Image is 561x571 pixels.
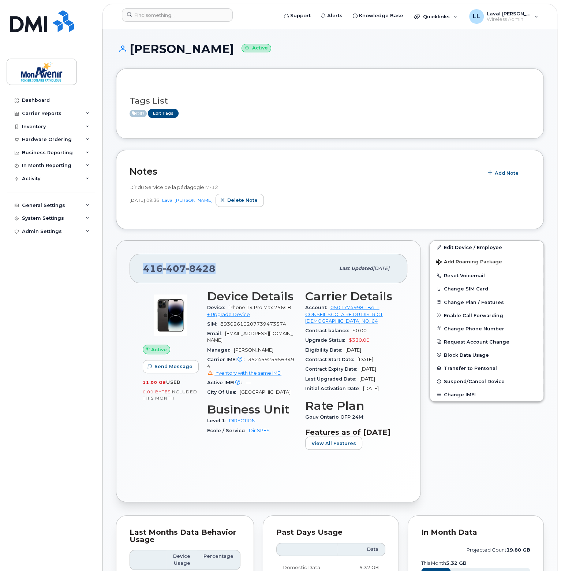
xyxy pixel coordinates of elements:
[495,170,519,177] span: Add Note
[360,366,376,372] span: [DATE]
[305,328,352,333] span: Contract balance
[207,370,281,376] a: Inventory with the same IMEI
[506,547,530,553] tspan: 19.80 GB
[197,550,240,570] th: Percentage
[337,543,385,556] th: Data
[240,389,291,395] span: [GEOGRAPHIC_DATA]
[305,366,360,372] span: Contract Expiry Date
[166,379,181,385] span: used
[444,299,504,305] span: Change Plan / Features
[467,547,530,553] text: projected count
[430,309,543,322] button: Enable Call Forwarding
[276,529,385,536] div: Past Days Usage
[207,380,246,385] span: Active IMEI
[116,42,544,55] h1: [PERSON_NAME]
[444,379,505,384] span: Suspend/Cancel Device
[207,347,234,353] span: Manager
[228,305,291,310] span: iPhone 14 Pro Max 256GB
[305,428,394,437] h3: Features as of [DATE]
[207,331,225,336] span: Email
[242,44,271,52] small: Active
[352,328,367,333] span: $0.00
[207,305,228,310] span: Device
[216,194,264,207] button: Delete note
[430,361,543,375] button: Transfer to Personal
[430,335,543,348] button: Request Account Change
[305,337,349,343] span: Upgrade Status
[130,166,479,177] h2: Notes
[358,357,373,362] span: [DATE]
[430,375,543,388] button: Suspend/Cancel Device
[207,389,240,395] span: City Of Use
[229,418,255,423] a: DIRECTION
[305,305,330,310] span: Account
[207,312,250,317] a: + Upgrade Device
[421,560,467,566] text: this month
[143,263,216,274] span: 416
[207,321,220,327] span: SIM
[444,312,503,318] span: Enable Call Forwarding
[339,266,373,271] span: Last updated
[305,386,363,391] span: Initial Activation Date
[143,360,199,373] button: Send Message
[446,560,467,566] tspan: 5.32 GB
[227,197,258,204] span: Delete note
[130,184,218,190] span: Dir du Service de la pédagogie M-12
[186,263,216,274] span: 8428
[151,346,167,353] span: Active
[162,197,213,203] a: Laval [PERSON_NAME]
[146,197,159,203] span: 09:36
[207,357,296,377] span: 352459259563494
[430,282,543,295] button: Change SIM Card
[305,347,345,353] span: Eligibility Date
[311,440,356,447] span: View All Features
[483,166,525,179] button: Add Note
[143,389,171,394] span: 0.00 Bytes
[154,363,192,370] span: Send Message
[163,263,186,274] span: 407
[220,321,286,327] span: 89302610207739473574
[305,357,358,362] span: Contract Start Date
[430,241,543,254] a: Edit Device / Employee
[359,376,375,382] span: [DATE]
[149,293,192,337] img: image20231002-3703462-by0d28.jpeg
[430,296,543,309] button: Change Plan / Features
[130,197,145,203] span: [DATE]
[207,290,296,303] h3: Device Details
[363,386,379,391] span: [DATE]
[130,529,240,543] div: Last Months Data Behavior Usage
[436,259,502,266] span: Add Roaming Package
[430,388,543,401] button: Change IMEI
[207,403,296,416] h3: Business Unit
[234,347,273,353] span: [PERSON_NAME]
[349,337,370,343] span: $330.00
[167,550,197,570] th: Device Usage
[430,254,543,269] button: Add Roaming Package
[305,414,367,420] span: Gouv Ontario OFP 24M
[373,266,389,271] span: [DATE]
[249,428,270,433] a: Dir SPES
[305,376,359,382] span: Last Upgraded Date
[130,96,530,105] h3: Tags List
[130,110,147,117] span: Active
[305,305,383,324] a: 0501774998 - Bell - CONSEIL SCOLAIRE DU DISTRICT [DEMOGRAPHIC_DATA] NO. 64
[430,348,543,361] button: Block Data Usage
[207,357,248,362] span: Carrier IMEI
[207,418,229,423] span: Level 1
[305,437,362,450] button: View All Features
[430,322,543,335] button: Change Phone Number
[345,347,361,353] span: [DATE]
[246,380,251,385] span: —
[430,269,543,282] button: Reset Voicemail
[148,109,179,118] a: Edit Tags
[207,428,249,433] span: Ecole / Service
[421,529,530,536] div: In Month Data
[214,370,281,376] span: Inventory with the same IMEI
[143,380,166,385] span: 11.00 GB
[207,331,293,343] span: [EMAIL_ADDRESS][DOMAIN_NAME]
[305,399,394,412] h3: Rate Plan
[305,290,394,303] h3: Carrier Details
